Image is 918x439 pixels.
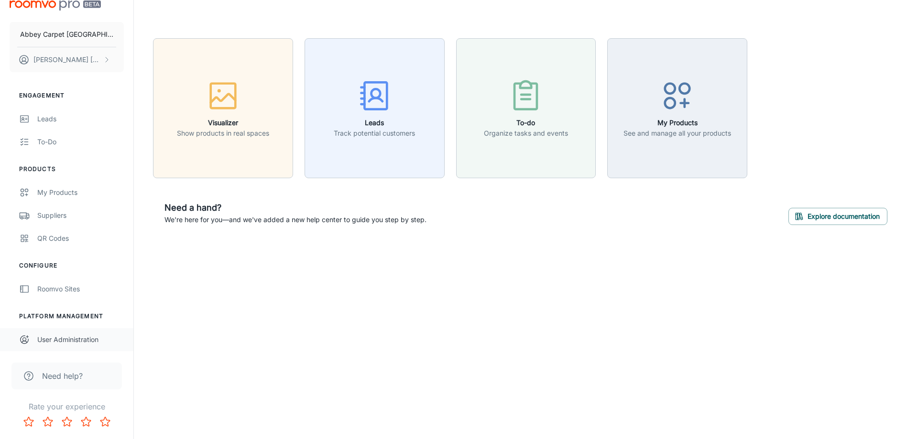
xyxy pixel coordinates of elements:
h6: To-do [484,118,568,128]
p: We're here for you—and we've added a new help center to guide you step by step. [164,214,426,225]
div: Leads [37,114,124,124]
p: Track potential customers [334,128,415,139]
a: LeadsTrack potential customers [305,103,445,112]
div: QR Codes [37,233,124,244]
h6: Leads [334,118,415,128]
h6: Need a hand? [164,201,426,214]
div: To-do [37,137,124,147]
button: My ProductsSee and manage all your products [607,38,747,178]
p: Show products in real spaces [177,128,269,139]
div: Suppliers [37,210,124,221]
p: Organize tasks and events [484,128,568,139]
a: To-doOrganize tasks and events [456,103,596,112]
a: Explore documentation [788,211,887,220]
img: Roomvo PRO Beta [10,0,101,11]
div: My Products [37,187,124,198]
p: Abbey Carpet [GEOGRAPHIC_DATA] [20,29,113,40]
button: Explore documentation [788,208,887,225]
h6: Visualizer [177,118,269,128]
button: Abbey Carpet [GEOGRAPHIC_DATA] [10,22,124,47]
a: My ProductsSee and manage all your products [607,103,747,112]
button: [PERSON_NAME] [PERSON_NAME] [10,47,124,72]
p: See and manage all your products [623,128,731,139]
h6: My Products [623,118,731,128]
button: LeadsTrack potential customers [305,38,445,178]
button: To-doOrganize tasks and events [456,38,596,178]
p: [PERSON_NAME] [PERSON_NAME] [33,54,101,65]
button: VisualizerShow products in real spaces [153,38,293,178]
